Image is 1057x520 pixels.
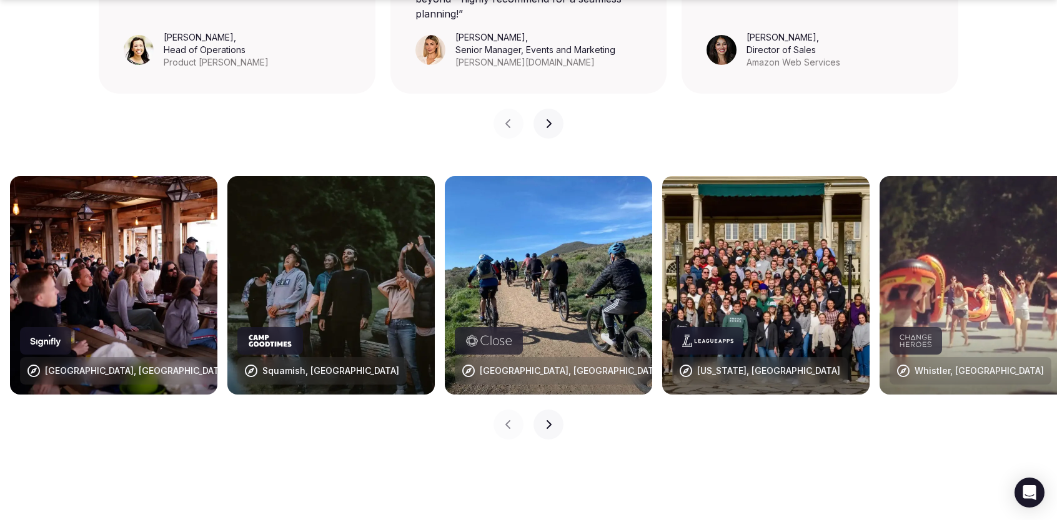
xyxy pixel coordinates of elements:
img: Alentejo, Portugal [10,176,217,395]
div: Director of Sales [747,44,840,56]
figcaption: , [455,31,615,69]
cite: [PERSON_NAME] [164,32,234,42]
img: Squamish, Canada [227,176,435,395]
img: Sonia Singh [707,35,737,65]
img: Leeann Trang [124,35,154,65]
div: Product [PERSON_NAME] [164,56,269,69]
figcaption: , [747,31,840,69]
svg: LeagueApps company logo [682,335,733,347]
div: [US_STATE], [GEOGRAPHIC_DATA] [697,365,840,377]
div: Head of Operations [164,44,269,56]
div: [GEOGRAPHIC_DATA], [GEOGRAPHIC_DATA] [480,365,662,377]
div: Amazon Web Services [747,56,840,69]
div: Squamish, [GEOGRAPHIC_DATA] [262,365,399,377]
img: New York, USA [662,176,870,395]
cite: [PERSON_NAME] [747,32,816,42]
div: [PERSON_NAME][DOMAIN_NAME] [455,56,615,69]
cite: [PERSON_NAME] [455,32,525,42]
div: Open Intercom Messenger [1015,478,1045,508]
figcaption: , [164,31,269,69]
svg: Signify company logo [30,335,61,347]
div: [GEOGRAPHIC_DATA], [GEOGRAPHIC_DATA] [45,365,227,377]
div: Whistler, [GEOGRAPHIC_DATA] [915,365,1044,377]
img: Triana Jewell-Lujan [415,35,445,65]
div: Senior Manager, Events and Marketing [455,44,615,56]
img: Lombardy, Italy [445,176,652,395]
